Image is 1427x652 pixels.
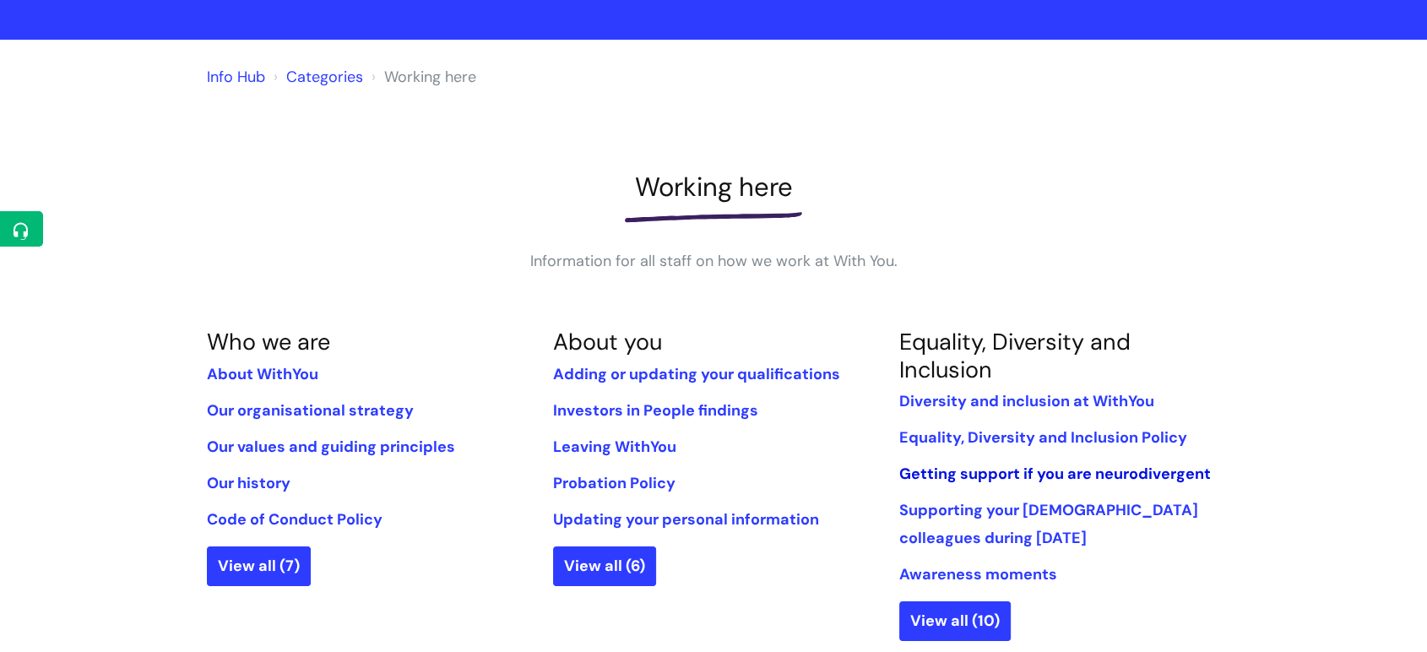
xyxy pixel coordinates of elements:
a: Categories [286,67,363,87]
a: Our values and guiding principles [207,437,455,457]
a: View all (10) [899,601,1011,640]
a: Our organisational strategy [207,400,414,421]
a: Getting support if you are neurodivergent [899,464,1211,484]
a: Who we are [207,327,330,356]
a: Awareness moments [899,564,1057,584]
a: Equality, Diversity and Inclusion Policy [899,427,1187,448]
a: Probation Policy [553,473,676,493]
a: View all (6) [553,546,656,585]
a: Updating your personal information [553,509,819,530]
li: Solution home [269,63,363,90]
a: Info Hub [207,67,265,87]
h1: Working here [207,171,1220,203]
a: About you [553,327,662,356]
a: Supporting your [DEMOGRAPHIC_DATA] colleagues during [DATE] [899,500,1198,547]
a: Adding or updating your qualifications [553,364,840,384]
a: Equality, Diversity and Inclusion [899,327,1131,383]
li: Working here [367,63,476,90]
a: About WithYou [207,364,318,384]
a: Code of Conduct Policy [207,509,383,530]
a: Our history [207,473,290,493]
a: Diversity and inclusion at WithYou [899,391,1154,411]
a: View all (7) [207,546,311,585]
p: Information for all staff on how we work at With You. [460,247,967,274]
a: Leaving WithYou [553,437,676,457]
a: Investors in People findings [553,400,758,421]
